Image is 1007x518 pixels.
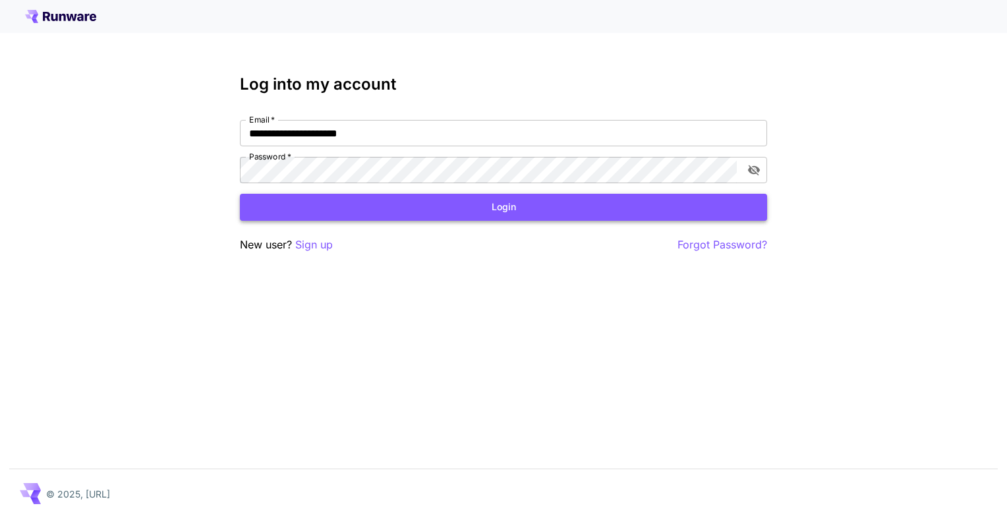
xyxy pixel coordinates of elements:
[249,114,275,125] label: Email
[240,194,767,221] button: Login
[295,237,333,253] button: Sign up
[240,75,767,94] h3: Log into my account
[677,237,767,253] button: Forgot Password?
[249,151,291,162] label: Password
[46,487,110,501] p: © 2025, [URL]
[742,158,766,182] button: toggle password visibility
[240,237,333,253] p: New user?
